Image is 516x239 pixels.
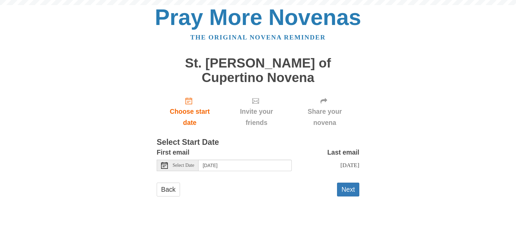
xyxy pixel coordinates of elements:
h1: St. [PERSON_NAME] of Cupertino Novena [157,56,359,85]
span: Choose start date [163,106,216,128]
a: Choose start date [157,91,223,132]
h3: Select Start Date [157,138,359,147]
a: The original novena reminder [190,34,326,41]
span: Select Date [173,163,194,168]
span: Share your novena [297,106,353,128]
a: Pray More Novenas [155,5,361,30]
label: Last email [327,147,359,158]
span: Invite your friends [230,106,283,128]
div: Click "Next" to confirm your start date first. [290,91,359,132]
div: Click "Next" to confirm your start date first. [223,91,290,132]
button: Next [337,183,359,196]
label: First email [157,147,189,158]
span: [DATE] [340,162,359,168]
a: Back [157,183,180,196]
